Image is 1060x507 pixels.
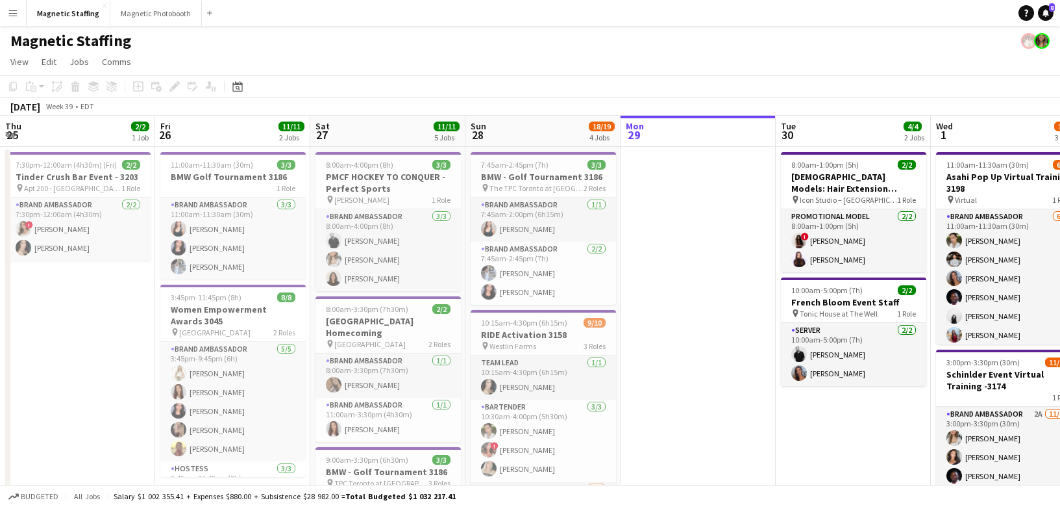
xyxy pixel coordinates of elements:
span: 2 Roles [584,183,606,193]
span: 2/2 [898,160,916,170]
span: ! [491,442,499,450]
span: 3:45pm-11:45pm (8h) [171,292,241,302]
span: 7:45am-2:45pm (7h) [481,160,548,170]
h3: BMW - Golf Tournament 3186 [471,171,616,183]
app-card-role: Brand Ambassador3/311:00am-11:30am (30m)[PERSON_NAME][PERSON_NAME][PERSON_NAME] [160,198,306,279]
div: 2 Jobs [279,133,304,142]
button: Budgeted [6,489,60,504]
span: 11:00am-11:30am (30m) [946,160,1029,170]
h3: Women Empowerment Awards 3045 [160,304,306,327]
app-card-role: Promotional Model2/28:00am-1:00pm (5h)![PERSON_NAME][PERSON_NAME] [781,209,926,272]
span: 1 Role [897,195,916,205]
span: 3 Roles [584,341,606,351]
span: 1 [934,127,953,142]
h3: BMW - Golf Tournament 3186 [315,466,461,478]
span: Westlin Farms [489,341,536,351]
app-job-card: 8:00am-1:00pm (5h)2/2[DEMOGRAPHIC_DATA] Models: Hair Extension Models | 3321 Icon Studio – [GEOGR... [781,152,926,272]
span: 11/11 [278,122,304,131]
span: 28 [469,127,486,142]
span: 8:00am-3:30pm (7h30m) [326,304,408,314]
div: 10:00am-5:00pm (7h)2/2French Bloom Event Staff Tonic House at The Well1 RoleServer2/210:00am-5:00... [781,278,926,386]
h3: [GEOGRAPHIC_DATA] Homecoming [315,315,461,339]
app-job-card: 8:00am-3:30pm (7h30m)2/2[GEOGRAPHIC_DATA] Homecoming [GEOGRAPHIC_DATA]2 RolesBrand Ambassador1/18... [315,296,461,442]
span: 29 [624,127,644,142]
span: Jobs [69,56,89,68]
app-job-card: 11:00am-11:30am (30m)3/3BMW Golf Tournament 31861 RoleBrand Ambassador3/311:00am-11:30am (30m)[PE... [160,152,306,279]
a: 8 [1038,5,1054,21]
span: 30 [779,127,796,142]
app-card-role: Brand Ambassador1/17:45am-2:00pm (6h15m)[PERSON_NAME] [471,198,616,242]
div: 4 Jobs [589,133,614,142]
span: 4/4 [904,122,922,131]
app-job-card: 3:45pm-11:45pm (8h)8/8Women Empowerment Awards 3045 [GEOGRAPHIC_DATA]2 RolesBrand Ambassador5/53:... [160,285,306,477]
span: ! [25,221,33,229]
span: 1 Role [121,183,140,193]
h1: Magnetic Staffing [10,31,131,51]
span: 3/3 [587,160,606,170]
span: Thu [5,120,21,132]
button: Magnetic Staffing [27,1,110,26]
app-job-card: 8:00am-4:00pm (8h)3/3PMCF HOCKEY TO CONQUER - Perfect Sports [PERSON_NAME]1 RoleBrand Ambassador3... [315,152,461,291]
span: Icon Studio – [GEOGRAPHIC_DATA] [800,195,897,205]
span: 2/2 [131,122,149,131]
app-job-card: 7:30pm-12:00am (4h30m) (Fri)2/2Tinder Crush Bar Event - 3203 Apt 200 - [GEOGRAPHIC_DATA]1 RoleBra... [5,152,151,261]
span: 10:00am-5:00pm (7h) [791,285,863,295]
div: [DATE] [10,100,40,113]
app-card-role: Team Lead1/110:15am-4:30pm (6h15m)[PERSON_NAME] [471,356,616,400]
span: 2/2 [432,304,450,314]
span: 1 Role [432,195,450,205]
span: TPC Toronto at [GEOGRAPHIC_DATA] [334,478,428,488]
app-card-role: Bartender3/310:30am-4:00pm (5h30m)[PERSON_NAME]![PERSON_NAME][PERSON_NAME] [471,400,616,482]
span: Apt 200 - [GEOGRAPHIC_DATA] [24,183,121,193]
app-card-role: Brand Ambassador3/38:00am-4:00pm (8h)[PERSON_NAME][PERSON_NAME][PERSON_NAME] [315,209,461,291]
app-card-role: Brand Ambassador5/53:45pm-9:45pm (6h)[PERSON_NAME][PERSON_NAME][PERSON_NAME][PERSON_NAME][PERSON_... [160,342,306,461]
span: [GEOGRAPHIC_DATA] [179,328,251,337]
div: 5 Jobs [434,133,459,142]
span: 2/2 [122,160,140,170]
h3: BMW Golf Tournament 3186 [160,171,306,183]
div: 2 Jobs [904,133,924,142]
span: Total Budgeted $1 032 217.41 [345,491,456,501]
div: EDT [80,101,94,111]
div: Salary $1 002 355.41 + Expenses $880.00 + Subsistence $28 982.00 = [114,491,456,501]
span: 1 Role [897,309,916,318]
app-card-role: Brand Ambassador1/111:00am-3:30pm (4h30m)[PERSON_NAME] [315,398,461,442]
span: 2/2 [898,285,916,295]
a: Jobs [64,53,94,70]
span: 9:00am-3:30pm (6h30m) [326,455,408,465]
span: Comms [102,56,131,68]
span: 2 Roles [273,328,295,337]
span: Tue [781,120,796,132]
span: 25 [3,127,21,142]
app-user-avatar: Bianca Fantauzzi [1034,33,1050,49]
a: Comms [97,53,136,70]
h3: PMCF HOCKEY TO CONQUER - Perfect Sports [315,171,461,194]
span: Virtual [955,195,977,205]
span: 3/3 [432,455,450,465]
span: Week 39 [43,101,75,111]
span: 8:00am-1:00pm (5h) [791,160,859,170]
span: 27 [314,127,330,142]
h3: Tinder Crush Bar Event - 3203 [5,171,151,183]
span: 3/3 [277,160,295,170]
span: Mon [626,120,644,132]
app-job-card: 10:15am-4:30pm (6h15m)9/10RIDE Activation 3158 Westlin Farms3 RolesTeam Lead1/110:15am-4:30pm (6h... [471,310,616,502]
span: 3/3 [432,160,450,170]
h3: [DEMOGRAPHIC_DATA] Models: Hair Extension Models | 3321 [781,171,926,194]
app-card-role: Brand Ambassador2/27:45am-2:45pm (7h)[PERSON_NAME][PERSON_NAME] [471,242,616,305]
span: Fri [160,120,171,132]
span: Sat [315,120,330,132]
div: 1 Job [132,133,149,142]
span: 10:15am-4:30pm (6h15m) [481,318,567,328]
button: Magnetic Photobooth [110,1,202,26]
span: 8:00am-4:00pm (8h) [326,160,393,170]
span: 9/10 [584,318,606,328]
span: 2 Roles [428,339,450,349]
app-user-avatar: Kara & Monika [1021,33,1037,49]
span: 26 [158,127,171,142]
h3: French Bloom Event Staff [781,296,926,308]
